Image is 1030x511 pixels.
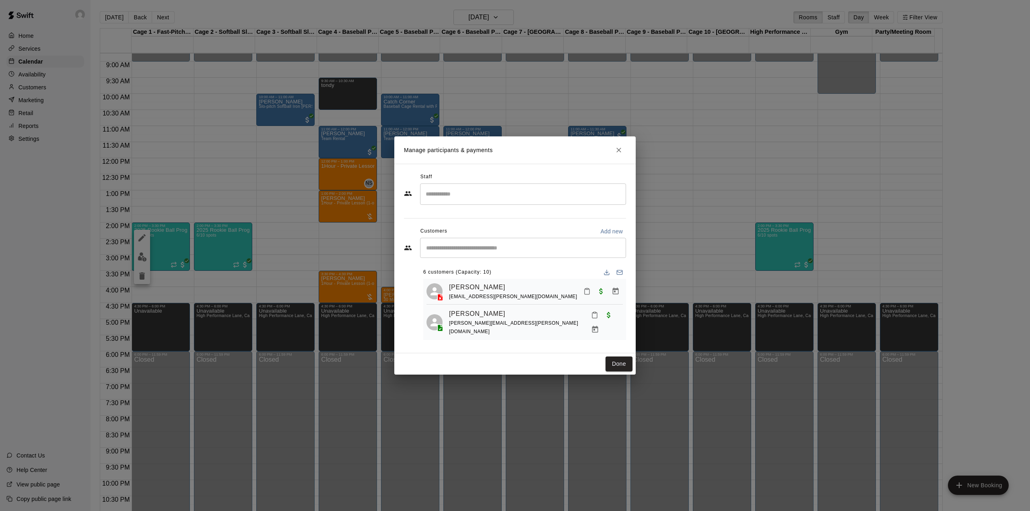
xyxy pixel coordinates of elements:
[404,244,412,252] svg: Customers
[588,322,602,337] button: Manage bookings & payment
[426,314,443,330] div: Andrea Waserman
[608,284,623,299] button: Manage bookings & payment
[423,266,491,279] span: 6 customers (Capacity: 10)
[606,356,632,371] button: Done
[600,266,613,279] button: Download list
[449,294,577,299] span: [EMAIL_ADDRESS][PERSON_NAME][DOMAIN_NAME]
[420,171,432,183] span: Staff
[404,190,412,198] svg: Staff
[612,143,626,157] button: Close
[602,311,616,318] span: Waived payment
[597,225,626,238] button: Add new
[404,146,493,155] p: Manage participants & payments
[594,288,608,295] span: Waived payment
[613,266,626,279] button: Email participants
[580,284,594,298] button: Mark attendance
[420,225,447,238] span: Customers
[588,308,602,322] button: Mark attendance
[600,227,623,235] p: Add new
[420,183,626,205] div: Search staff
[449,282,505,293] a: [PERSON_NAME]
[426,283,443,299] div: Andrea Salomon
[449,320,578,334] span: [PERSON_NAME][EMAIL_ADDRESS][PERSON_NAME][DOMAIN_NAME]
[449,309,505,319] a: [PERSON_NAME]
[420,238,626,258] div: Start typing to search customers...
